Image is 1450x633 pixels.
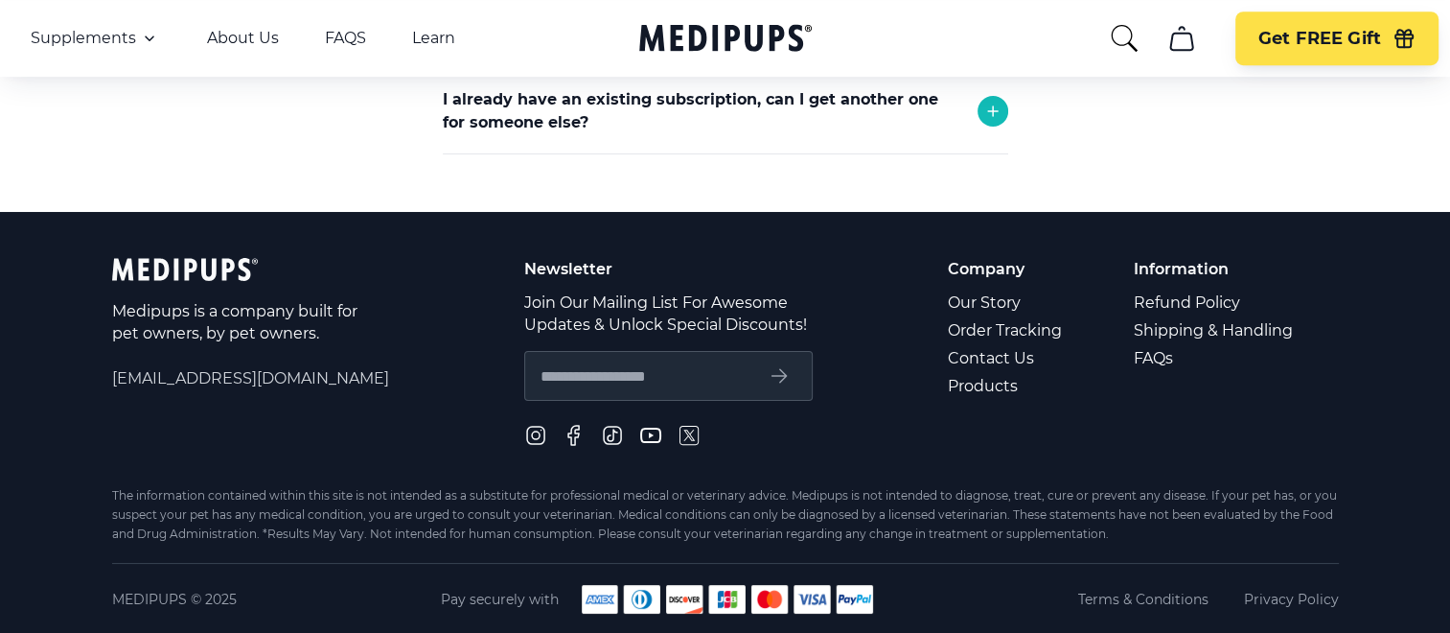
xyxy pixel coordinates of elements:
[207,29,279,48] a: About Us
[1078,590,1208,609] a: Terms & Conditions
[443,153,1008,253] div: Absolutely! Simply place the order and use the shipping address of the person who will receive th...
[412,29,455,48] a: Learn
[948,316,1065,344] a: Order Tracking
[582,585,873,614] img: payment methods
[31,27,161,50] button: Supplements
[1134,344,1296,372] a: FAQs
[1258,28,1381,50] span: Get FREE Gift
[443,88,958,134] p: I already have an existing subscription, can I get another one for someone else?
[112,300,361,344] p: Medipups is a company built for pet owners, by pet owners.
[948,258,1065,280] p: Company
[524,258,813,280] p: Newsletter
[325,29,366,48] a: FAQS
[1235,12,1438,65] button: Get FREE Gift
[639,20,812,59] a: Medipups
[112,367,389,389] span: [EMAIL_ADDRESS][DOMAIN_NAME]
[948,289,1065,316] a: Our Story
[31,29,136,48] span: Supplements
[1159,15,1205,61] button: cart
[1134,258,1296,280] p: Information
[441,590,559,609] span: Pay securely with
[948,372,1065,400] a: Products
[1134,316,1296,344] a: Shipping & Handling
[1244,590,1339,609] a: Privacy Policy
[524,292,813,336] p: Join Our Mailing List For Awesome Updates & Unlock Special Discounts!
[948,344,1065,372] a: Contact Us
[112,486,1339,544] div: The information contained within this site is not intended as a substitute for professional medic...
[112,590,237,609] span: Medipups © 2025
[1134,289,1296,316] a: Refund Policy
[1109,23,1139,54] button: search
